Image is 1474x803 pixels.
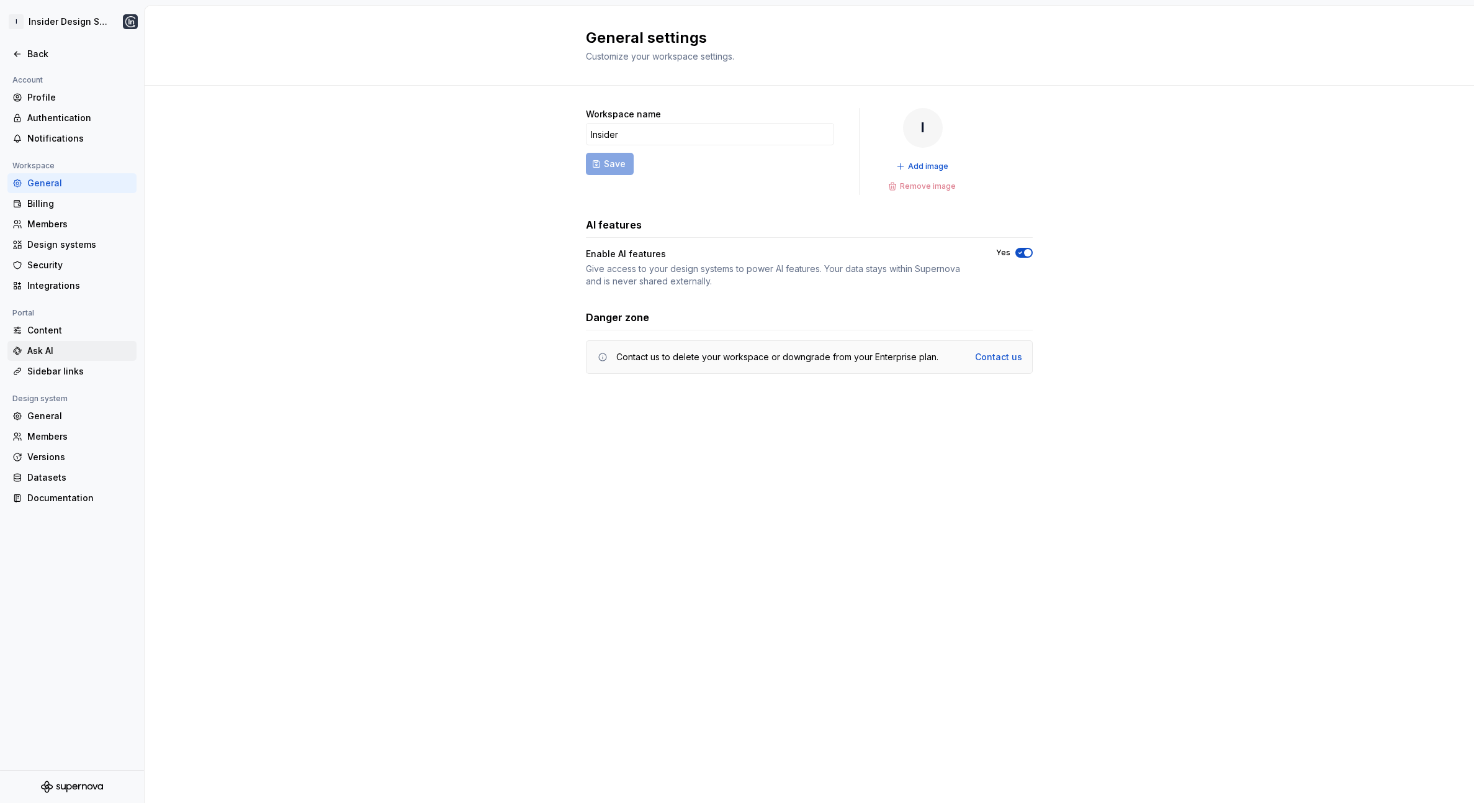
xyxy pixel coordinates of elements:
[7,73,48,88] div: Account
[7,173,137,193] a: General
[7,468,137,488] a: Datasets
[7,447,137,467] a: Versions
[7,406,137,426] a: General
[41,781,103,793] svg: Supernova Logo
[586,51,734,61] span: Customize your workspace settings.
[27,259,132,271] div: Security
[892,158,954,175] button: Add image
[2,8,142,35] button: IInsider Design SystemCagdas yildirim
[7,194,137,214] a: Billing
[586,28,1018,48] h2: General settings
[586,263,974,288] div: Give access to your design systems to power AI features. Your data stays within Supernova and is ...
[7,427,137,447] a: Members
[27,112,132,124] div: Authentication
[7,361,137,381] a: Sidebar links
[27,177,132,189] div: General
[27,492,132,504] div: Documentation
[9,14,24,29] div: I
[27,279,132,292] div: Integrations
[27,451,132,463] div: Versions
[903,108,943,148] div: I
[7,129,137,148] a: Notifications
[7,320,137,340] a: Content
[27,91,132,104] div: Profile
[7,255,137,275] a: Security
[27,132,132,145] div: Notifications
[27,430,132,443] div: Members
[616,351,938,363] div: Contact us to delete your workspace or downgrade from your Enterprise plan.
[7,158,60,173] div: Workspace
[123,14,138,29] img: Cagdas yildirim
[27,471,132,484] div: Datasets
[27,410,132,422] div: General
[27,218,132,230] div: Members
[27,197,132,210] div: Billing
[7,235,137,255] a: Design systems
[27,48,132,60] div: Back
[7,391,73,406] div: Design system
[27,365,132,378] div: Sidebar links
[7,341,137,361] a: Ask AI
[586,310,649,325] h3: Danger zone
[586,248,974,260] div: Enable AI features
[7,306,39,320] div: Portal
[7,214,137,234] a: Members
[7,88,137,107] a: Profile
[27,238,132,251] div: Design systems
[7,276,137,296] a: Integrations
[586,217,642,232] h3: AI features
[975,351,1022,363] a: Contact us
[7,108,137,128] a: Authentication
[908,161,948,171] span: Add image
[7,44,137,64] a: Back
[27,345,132,357] div: Ask AI
[29,16,108,28] div: Insider Design System
[27,324,132,337] div: Content
[996,248,1010,258] label: Yes
[586,108,661,120] label: Workspace name
[7,488,137,508] a: Documentation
